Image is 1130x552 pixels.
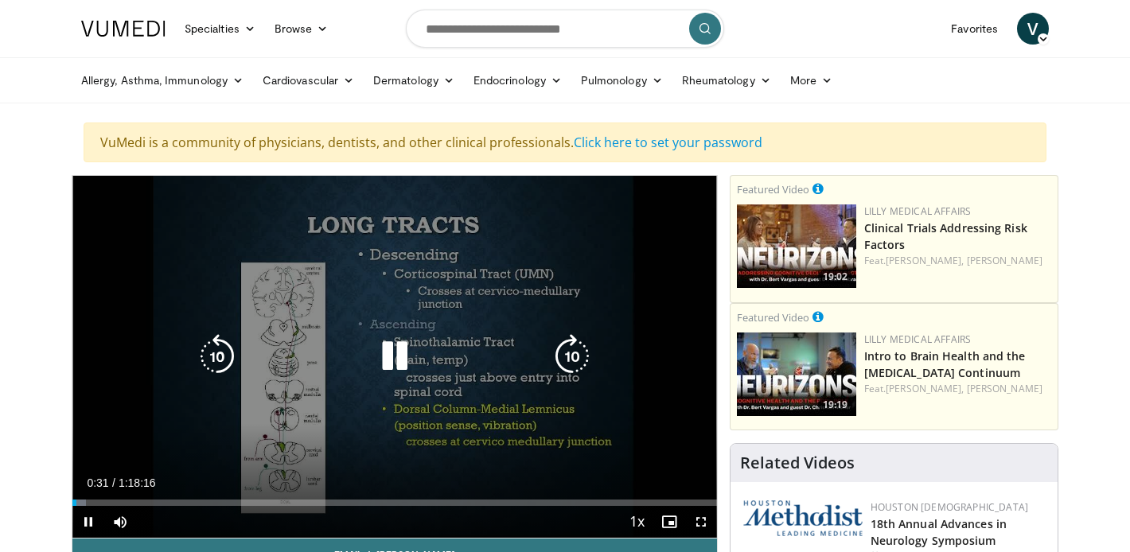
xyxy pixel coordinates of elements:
button: Fullscreen [685,506,717,538]
a: Pulmonology [571,64,672,96]
div: Progress Bar [72,500,717,506]
span: 1:18:16 [119,476,156,489]
button: Pause [72,506,104,538]
a: Endocrinology [464,64,571,96]
input: Search topics, interventions [406,10,724,48]
a: 19:19 [737,332,856,416]
a: [PERSON_NAME], [886,254,964,267]
span: / [112,476,115,489]
a: [PERSON_NAME] [967,254,1042,267]
a: Favorites [941,13,1007,45]
span: 19:19 [818,398,852,412]
img: a80fd508-2012-49d4-b73e-1d4e93549e78.png.150x105_q85_crop-smart_upscale.jpg [737,332,856,416]
a: Allergy, Asthma, Immunology [72,64,253,96]
a: Dermatology [364,64,464,96]
div: Feat. [864,382,1051,396]
a: 18th Annual Advances in Neurology Symposium [871,516,1007,548]
span: 0:31 [87,476,108,489]
h4: Related Videos [740,453,855,472]
a: 19:02 [737,204,856,288]
a: Clinical Trials Addressing Risk Factors [864,220,1027,252]
img: VuMedi Logo [81,21,166,37]
button: Mute [104,506,136,538]
small: Featured Video [737,310,809,325]
a: More [781,64,842,96]
a: [PERSON_NAME] [967,382,1042,395]
a: Specialties [175,13,265,45]
a: Intro to Brain Health and the [MEDICAL_DATA] Continuum [864,348,1026,380]
button: Enable picture-in-picture mode [653,506,685,538]
a: V [1017,13,1049,45]
a: Click here to set your password [574,134,762,151]
a: Lilly Medical Affairs [864,332,972,346]
video-js: Video Player [72,176,717,538]
div: VuMedi is a community of physicians, dentists, and other clinical professionals. [84,122,1046,162]
a: Lilly Medical Affairs [864,204,972,218]
a: Rheumatology [672,64,781,96]
a: Cardiovascular [253,64,364,96]
a: Houston [DEMOGRAPHIC_DATA] [871,500,1028,514]
a: Browse [265,13,338,45]
small: Featured Video [737,182,809,196]
img: 5e4488cc-e109-4a4e-9fd9-73bb9237ee91.png.150x105_q85_autocrop_double_scale_upscale_version-0.2.png [743,500,863,536]
div: Feat. [864,254,1051,268]
img: 1541e73f-d457-4c7d-a135-57e066998777.png.150x105_q85_crop-smart_upscale.jpg [737,204,856,288]
span: 19:02 [818,270,852,284]
button: Playback Rate [621,506,653,538]
a: [PERSON_NAME], [886,382,964,395]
